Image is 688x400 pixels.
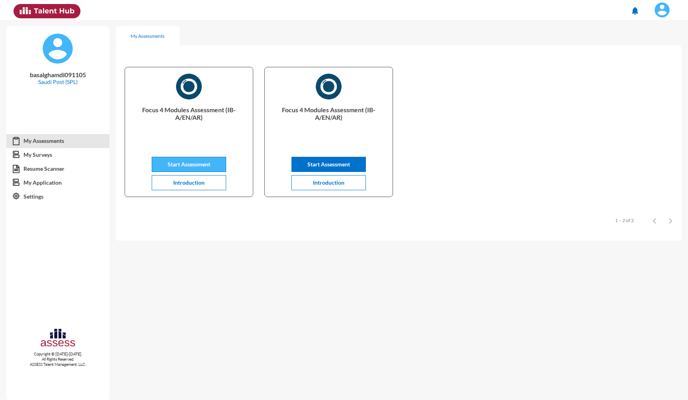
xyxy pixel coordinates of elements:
span: Start Assessment [168,161,210,168]
img: AR)_1730316400291 [176,74,202,100]
span: Start Assessment [307,161,350,168]
a: My Surveys [6,148,109,162]
p: Focus 4 Modules Assessment (IB- A/EN/AR) [271,106,386,138]
a: Start Assessment [152,161,226,168]
p: basalghamdi091105 [13,71,103,78]
button: Introduction [152,175,226,190]
mat-icon: notifications [630,6,640,16]
div: My Assessments [131,33,164,39]
img: default%20profile%20image.svg [42,33,74,64]
img: AR)_1730316400291 [316,74,342,100]
div: 1 – 2 of 2 [615,217,634,223]
p: Copyright © [DATE]-[DATE]. All Rights Reserved. ASSESS Talent Management, LLC. [6,351,109,367]
p: Saudi Post (SPL) [13,78,103,85]
a: Start Assessment [291,161,366,168]
span: Introduction [173,179,205,186]
button: Start Assessment [152,157,226,172]
a: My Assessments [6,134,109,148]
span: Introduction [313,179,344,186]
button: Previous page [647,212,663,228]
button: Start Assessment [291,157,366,172]
a: Resume Scanner [6,162,109,176]
a: Settings [6,189,109,204]
button: Next page [663,212,678,228]
img: assesscompany-logo.png [40,328,76,350]
a: My Application [6,176,109,190]
button: Introduction [291,175,366,190]
p: Focus 4 Modules Assessment (IB- A/EN/AR) [131,106,246,138]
